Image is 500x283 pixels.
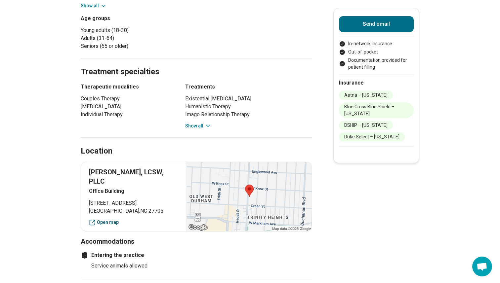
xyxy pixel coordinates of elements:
[185,123,211,129] button: Show all
[81,111,173,119] li: Individual Therapy
[81,95,173,103] li: Couples Therapy
[81,146,112,157] h2: Location
[339,91,393,100] li: Aetna – [US_STATE]
[339,102,414,118] li: Blue Cross Blue Shield – [US_STATE]
[185,111,312,119] li: Imago Relationship Therapy
[185,103,312,111] li: Humanistic Therapy
[89,219,179,226] a: Open map
[81,15,194,22] h3: Age groups
[339,79,414,87] h2: Insurance
[339,132,405,141] li: Duke Select – [US_STATE]
[185,95,312,103] li: Existential [MEDICAL_DATA]
[185,83,312,91] h3: Treatments
[81,42,194,50] li: Seniors (65 or older)
[89,207,179,215] span: [GEOGRAPHIC_DATA] , NC 27705
[81,51,312,78] h2: Treatment specialties
[81,251,173,259] h4: Entering the practice
[81,34,194,42] li: Adults (31-64)
[89,199,179,207] span: [STREET_ADDRESS]
[339,40,414,47] li: In-network insurance
[89,187,179,195] p: Office Building
[339,57,414,71] li: Documentation provided for patient filling
[81,83,173,91] h3: Therapeutic modalities
[339,40,414,71] ul: Payment options
[339,49,414,55] li: Out-of-pocket
[81,2,107,9] button: Show all
[81,237,312,246] h3: Accommodations
[472,257,492,276] div: Open chat
[81,26,194,34] li: Young adults (18-30)
[81,103,173,111] li: [MEDICAL_DATA]
[91,262,173,270] li: Service animals allowed
[339,121,393,130] li: DSHIP – [US_STATE]
[89,167,179,186] p: [PERSON_NAME], LCSW, PLLC
[339,16,414,32] button: Send email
